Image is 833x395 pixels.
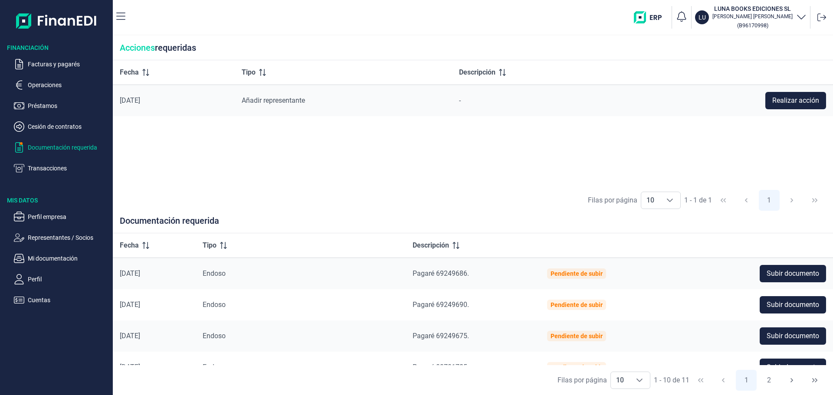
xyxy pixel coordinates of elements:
div: Documentación requerida [113,215,833,233]
button: Previous Page [713,370,734,391]
p: Cuentas [28,295,109,305]
div: Pendiente de subir [551,301,603,308]
span: Añadir representante [242,96,305,104]
button: Last Page [804,190,825,211]
span: 1 - 10 de 11 [654,377,689,384]
div: [DATE] [120,96,228,105]
button: Last Page [804,370,825,391]
span: - [459,96,461,104]
p: Operaciones [28,80,109,90]
button: Previous Page [736,190,757,211]
p: Préstamos [28,101,109,111]
div: [DATE] [120,300,189,309]
button: Subir documento [760,359,826,376]
p: Transacciones [28,163,109,173]
p: [PERSON_NAME] [PERSON_NAME] [712,13,793,20]
span: Endoso [203,363,226,371]
button: Next Page [781,370,802,391]
div: Filas por página [588,195,637,206]
span: Subir documento [767,268,819,279]
small: Copiar cif [737,22,768,29]
span: Pagaré 69249690. [413,300,469,309]
div: Filas por página [558,375,607,385]
button: Préstamos [14,101,109,111]
p: LU [699,13,706,22]
button: Documentación requerida [14,142,109,153]
span: Endoso [203,332,226,340]
div: Choose [629,372,650,388]
span: Tipo [242,67,256,78]
button: Page 2 [759,370,780,391]
span: Pagaré 09701785. [413,363,469,371]
p: Facturas y pagarés [28,59,109,69]
p: Documentación requerida [28,142,109,153]
span: Endoso [203,300,226,309]
img: Logo de aplicación [16,7,97,35]
span: Realizar acción [772,95,819,106]
span: Pagaré 69249675. [413,332,469,340]
button: Realizar acción [765,92,826,109]
div: Pendiente de subir [551,270,603,277]
span: Fecha [120,67,139,78]
button: Next Page [781,190,802,211]
button: First Page [713,190,734,211]
div: Pendiente de subir [551,333,603,340]
button: Mi documentación [14,253,109,264]
span: Subir documento [767,362,819,372]
button: Operaciones [14,80,109,90]
button: Representantes / Socios [14,232,109,243]
p: Representantes / Socios [28,232,109,243]
p: Perfil empresa [28,212,109,222]
div: [DATE] [120,332,189,340]
div: requeridas [113,36,833,60]
span: Tipo [203,240,216,251]
button: Subir documento [760,327,826,345]
h3: LUNA BOOKS EDICIONES SL [712,4,793,13]
div: Pendiente de subir [551,364,603,371]
button: First Page [690,370,711,391]
div: [DATE] [120,363,189,372]
p: Cesión de contratos [28,121,109,132]
img: erp [634,11,668,23]
span: 1 - 1 de 1 [684,197,712,204]
div: Choose [659,192,680,209]
button: Perfil empresa [14,212,109,222]
span: Pagaré 69249686. [413,269,469,277]
span: Endoso [203,269,226,277]
span: Subir documento [767,300,819,310]
button: Subir documento [760,265,826,282]
span: 10 [641,192,659,209]
button: Transacciones [14,163,109,173]
span: Descripción [413,240,449,251]
span: 10 [611,372,629,388]
button: Cesión de contratos [14,121,109,132]
p: Mi documentación [28,253,109,264]
span: Fecha [120,240,139,251]
p: Perfil [28,274,109,284]
button: Cuentas [14,295,109,305]
span: Descripción [459,67,495,78]
button: Page 1 [736,370,757,391]
span: Subir documento [767,331,819,341]
button: Facturas y pagarés [14,59,109,69]
div: [DATE] [120,269,189,278]
button: Subir documento [760,296,826,313]
button: Page 1 [759,190,780,211]
span: Acciones [120,42,155,53]
button: Perfil [14,274,109,284]
button: LULUNA BOOKS EDICIONES SL[PERSON_NAME] [PERSON_NAME](B96170998) [695,4,807,30]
